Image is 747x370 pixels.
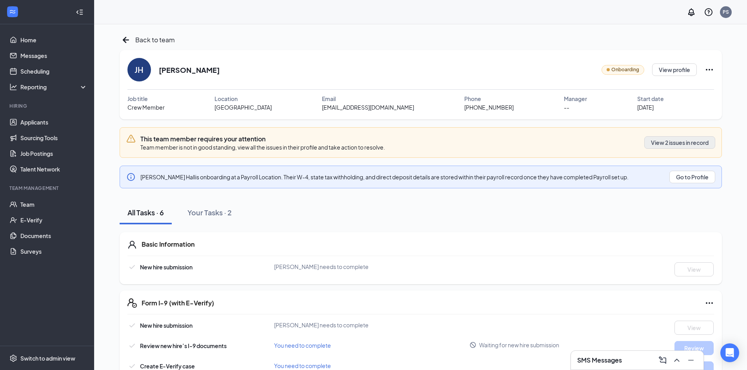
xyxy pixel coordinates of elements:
a: Scheduling [20,63,87,79]
span: Start date [637,94,664,103]
a: Sourcing Tools [20,130,87,146]
a: ArrowLeftNewBack to team [120,34,175,46]
div: Team Management [9,185,86,191]
a: Talent Network [20,161,87,177]
a: Team [20,197,87,212]
svg: Analysis [9,83,17,91]
span: [EMAIL_ADDRESS][DOMAIN_NAME] [322,103,414,112]
div: Reporting [20,83,88,91]
span: [GEOGRAPHIC_DATA] [214,103,272,112]
span: [PERSON_NAME] needs to complete [274,263,369,270]
svg: Settings [9,354,17,362]
a: E-Verify [20,212,87,228]
span: New hire submission [140,264,193,271]
button: View [674,262,714,276]
h5: Basic Information [142,240,194,249]
svg: QuestionInfo [704,7,713,17]
div: Open Intercom Messenger [720,343,739,362]
span: Create E-Verify case [140,363,195,370]
svg: Collapse [76,8,84,16]
button: View profile [652,63,697,76]
svg: Ellipses [705,65,714,74]
h2: [PERSON_NAME] [159,65,220,75]
a: Home [20,32,87,48]
a: Documents [20,228,87,244]
svg: User [127,240,137,249]
svg: ComposeMessage [658,356,667,365]
svg: Warning [126,134,136,143]
span: Manager [564,94,587,103]
button: View [674,321,714,335]
span: [PERSON_NAME] Hall is onboarding at a Payroll Location. Their W-4, state tax withholding, and dir... [140,173,629,180]
span: You need to complete [274,342,331,349]
div: Your Tasks · 2 [187,208,232,217]
a: Surveys [20,244,87,259]
span: New hire submission [140,322,193,329]
svg: ChevronUp [672,356,682,365]
span: Crew Member [127,103,165,112]
span: -- [564,103,569,112]
span: Email [322,94,336,103]
svg: FormI9EVerifyIcon [127,298,137,308]
svg: ArrowLeftNew [120,34,132,46]
button: ComposeMessage [656,354,669,366]
button: Minimize [685,354,697,366]
button: View 2 issues in record [644,136,715,149]
a: Job Postings [20,146,87,161]
button: Review [674,341,714,355]
button: ChevronUp [671,354,683,366]
span: Team member is not in good standing, view all the issues in their profile and take action to reso... [140,144,385,151]
div: JH [134,64,144,75]
span: Review new hire’s I-9 documents [140,342,227,349]
span: Phone [464,94,481,103]
span: Waiting for new hire submission [479,341,559,349]
svg: Ellipses [705,298,714,308]
a: Messages [20,48,87,63]
span: [PHONE_NUMBER] [464,103,514,112]
span: Back to team [135,35,175,45]
div: All Tasks · 6 [127,208,164,217]
a: Applicants [20,114,87,130]
h3: SMS Messages [577,356,622,365]
h3: This team member requires your attention [140,135,385,143]
svg: Blocked [469,341,476,348]
span: [DATE] [637,103,654,112]
svg: Checkmark [127,341,137,350]
button: Go to Profile [669,171,715,183]
svg: Checkmark [127,321,137,330]
span: Onboarding [611,66,639,74]
div: Hiring [9,103,86,109]
div: PS [723,9,729,15]
svg: WorkstreamLogo [9,8,16,16]
span: Location [214,94,238,103]
span: [PERSON_NAME] needs to complete [274,321,369,328]
span: Job title [127,94,148,103]
h5: Form I-9 (with E-Verify) [142,299,214,307]
svg: Minimize [686,356,696,365]
svg: Info [126,172,136,182]
span: You need to complete [274,362,331,369]
div: Switch to admin view [20,354,75,362]
svg: Notifications [687,7,696,17]
svg: Checkmark [127,262,137,272]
